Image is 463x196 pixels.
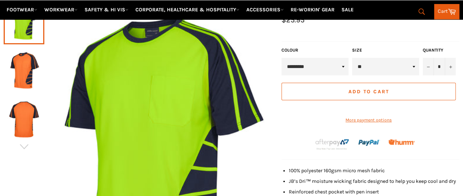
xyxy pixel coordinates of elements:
[289,167,459,174] li: 100% polyester 160gsm micro mesh fabric
[281,16,305,24] span: $25.95
[41,3,81,16] a: WORKWEAR
[4,3,40,16] a: FOOTWEAR
[281,83,456,100] button: Add to Cart
[289,178,459,185] li: JB’s Dri™ moisture wicking fabric designed to help you keep cool and dry
[7,98,41,139] img: JB'S 6HST Spider Tee - Workin' Gear
[243,3,287,16] a: ACCESSORIES
[132,3,242,16] a: CORPORATE, HEALTHCARE & HOSPITALITY
[352,47,419,53] label: Size
[281,117,456,123] a: More payment options
[445,58,456,75] button: Increase item quantity by one
[82,3,131,16] a: SAFETY & HI VIS
[281,47,348,53] label: COLOUR
[288,3,337,16] a: RE-WORKIN' GEAR
[358,132,380,153] img: paypal.png
[423,47,456,53] label: Quantity
[289,188,459,195] li: Reinforced chest pocket with pen insert
[348,88,389,95] span: Add to Cart
[434,4,459,19] a: Cart
[314,138,350,150] img: Afterpay-Logo-on-dark-bg_large.png
[423,58,434,75] button: Reduce item quantity by one
[388,139,415,145] img: Humm_core_logo_RGB-01_300x60px_small_195d8312-4386-4de7-b182-0ef9b6303a37.png
[339,3,356,16] a: SALE
[7,49,41,90] img: JB'S 6HST Spider Tee - Workin' Gear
